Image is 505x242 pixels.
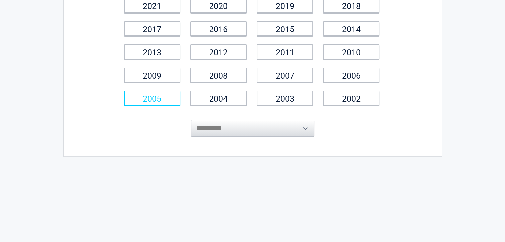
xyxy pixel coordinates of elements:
[257,44,313,59] a: 2011
[257,21,313,36] a: 2015
[323,21,379,36] a: 2014
[190,68,247,83] a: 2008
[124,21,180,36] a: 2017
[124,68,180,83] a: 2009
[323,44,379,59] a: 2010
[124,44,180,59] a: 2013
[190,91,247,106] a: 2004
[323,68,379,83] a: 2006
[323,91,379,106] a: 2002
[124,91,180,106] a: 2005
[190,44,247,59] a: 2012
[257,68,313,83] a: 2007
[190,21,247,36] a: 2016
[257,91,313,106] a: 2003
